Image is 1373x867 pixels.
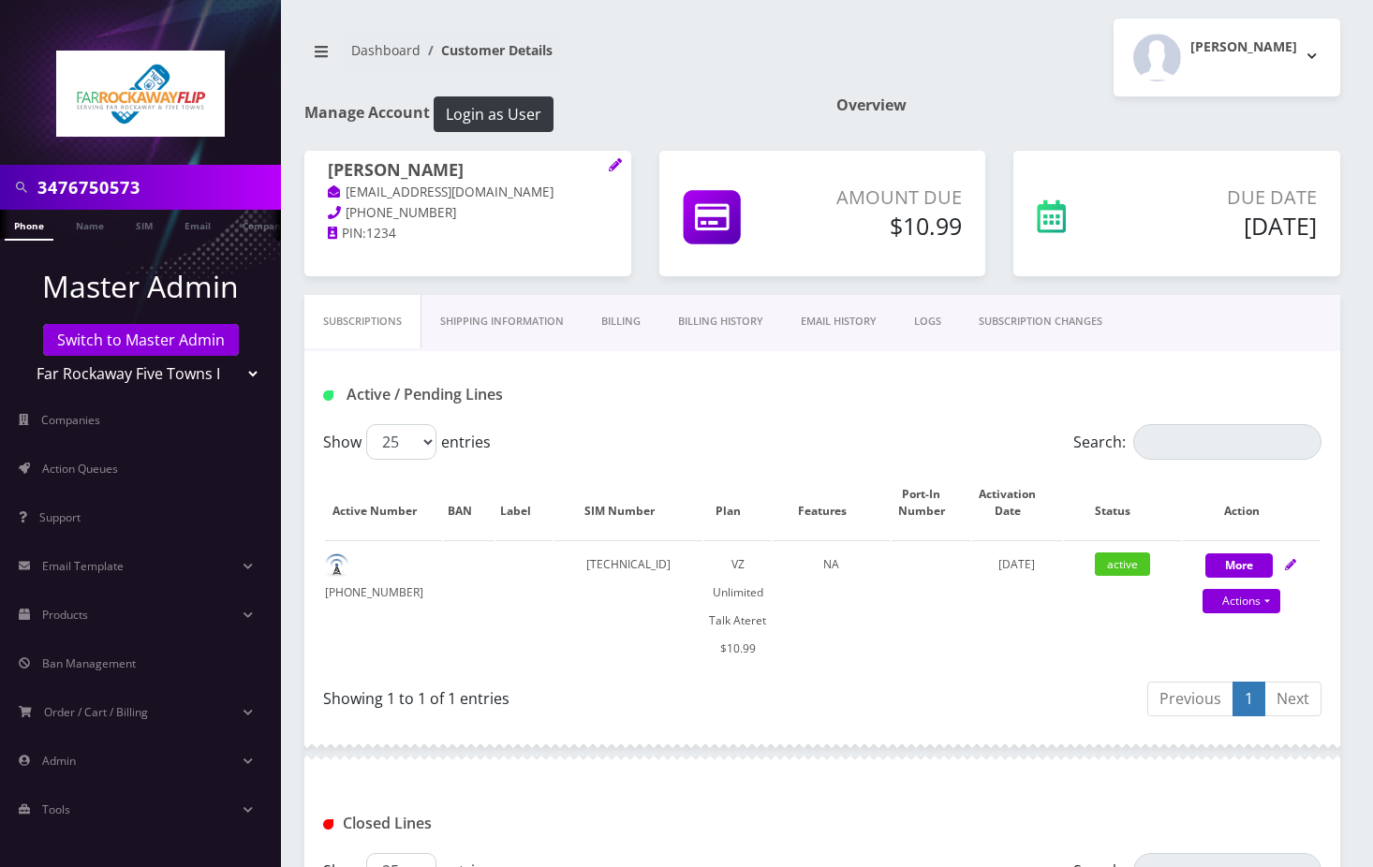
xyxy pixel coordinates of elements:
img: Active / Pending Lines [323,390,333,401]
a: EMAIL HISTORY [782,295,895,348]
li: Customer Details [421,40,553,60]
th: Activation Date: activate to sort column ascending [972,467,1062,538]
a: Phone [5,210,53,241]
a: Shipping Information [421,295,583,348]
th: Active Number: activate to sort column ascending [325,467,442,538]
div: Showing 1 to 1 of 1 entries [323,680,808,710]
a: Billing History [659,295,782,348]
a: Subscriptions [304,295,421,348]
a: Name [66,210,113,239]
label: Search: [1073,424,1321,460]
span: Order / Cart / Billing [44,704,148,720]
a: Email [175,210,220,239]
th: BAN: activate to sort column ascending [444,467,495,538]
img: Far Rockaway Five Towns Flip [56,51,225,137]
a: Login as User [430,102,554,123]
th: Action: activate to sort column ascending [1183,467,1320,538]
td: [PHONE_NUMBER] [325,540,442,672]
td: [TECHNICAL_ID] [554,540,702,672]
h1: Active / Pending Lines [323,386,637,404]
a: SUBSCRIPTION CHANGES [960,295,1121,348]
a: LOGS [895,295,960,348]
th: Plan: activate to sort column ascending [704,467,771,538]
span: [DATE] [998,556,1035,572]
th: Label: activate to sort column ascending [496,467,554,538]
a: [EMAIL_ADDRESS][DOMAIN_NAME] [328,184,554,202]
h5: $10.99 [811,212,963,240]
a: Dashboard [351,41,421,59]
td: NA [773,540,890,672]
th: Features: activate to sort column ascending [773,467,890,538]
h2: [PERSON_NAME] [1190,39,1297,55]
a: Next [1264,682,1321,716]
img: default.png [325,553,348,577]
span: 1234 [366,225,396,242]
h5: [DATE] [1140,212,1317,240]
a: Previous [1147,682,1233,716]
a: PIN: [328,225,366,243]
span: Action Queues [42,461,118,477]
img: Closed Lines [323,819,333,830]
input: Search in Company [37,169,276,205]
span: Email Template [42,558,124,574]
th: Port-In Number: activate to sort column ascending [892,467,969,538]
h1: Manage Account [304,96,808,132]
span: Products [42,607,88,623]
span: Admin [42,753,76,769]
th: Status: activate to sort column ascending [1064,467,1181,538]
th: SIM Number: activate to sort column ascending [554,467,702,538]
h1: Closed Lines [323,815,637,832]
a: 1 [1233,682,1265,716]
button: [PERSON_NAME] [1114,19,1340,96]
a: Company [233,210,296,239]
a: Actions [1203,589,1280,613]
span: Ban Management [42,655,136,671]
a: Billing [583,295,659,348]
h1: [PERSON_NAME] [328,160,608,183]
span: Companies [41,412,100,428]
button: More [1205,553,1273,578]
span: [PHONE_NUMBER] [346,204,456,221]
label: Show entries [323,424,491,460]
span: active [1095,552,1150,576]
a: Switch to Master Admin [43,324,239,356]
select: Showentries [366,424,436,460]
input: Search: [1133,424,1321,460]
span: Tools [42,801,70,817]
span: Support [39,509,81,525]
nav: breadcrumb [304,31,808,84]
button: Login as User [434,96,554,132]
p: Amount Due [811,184,963,212]
h1: Overview [836,96,1340,114]
a: SIM [126,210,162,239]
td: VZ Unlimited Talk Ateret $10.99 [704,540,771,672]
p: Due Date [1140,184,1317,212]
